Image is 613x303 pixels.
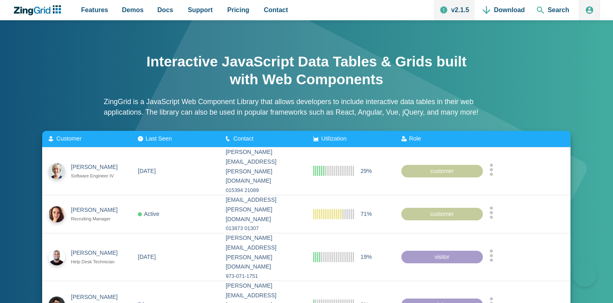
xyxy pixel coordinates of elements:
div: [DATE] [138,166,156,176]
div: Help Desk Technician [71,258,125,266]
div: [PERSON_NAME] [71,162,125,172]
div: visitor [401,250,483,263]
div: [PERSON_NAME][EMAIL_ADDRESS][PERSON_NAME][DOMAIN_NAME] [226,233,301,272]
a: ZingChart Logo. Click to return to the homepage [13,5,65,15]
span: Contact [234,135,254,142]
div: [DATE] [138,252,156,262]
div: [PERSON_NAME] [71,292,125,302]
div: 973-071-1751 [226,272,301,281]
div: customer [401,207,483,220]
span: Docs [157,4,173,15]
span: Contact [264,4,288,15]
span: Customer [56,135,81,142]
div: Active [138,209,159,219]
div: customer [401,164,483,177]
div: Software Engineer IV [71,172,125,180]
span: Demos [122,4,144,15]
span: Features [81,4,108,15]
p: ZingGrid is a JavaScript Web Component Library that allows developers to include interactive data... [104,96,509,118]
iframe: Toggle Customer Support [572,262,597,287]
span: 71% [361,209,372,219]
span: Pricing [227,4,249,15]
h1: Interactive JavaScript Data Tables & Grids built with Web Components [144,53,469,88]
span: Utilization [322,135,347,142]
span: Last Seen [146,135,172,142]
div: Recruiting Manager [71,215,125,223]
div: 015394 21089 [226,186,301,195]
div: [PERSON_NAME][EMAIL_ADDRESS][PERSON_NAME][DOMAIN_NAME] [226,147,301,186]
div: [PERSON_NAME] [71,248,125,258]
div: 013873 01307 [226,224,301,233]
span: Support [188,4,212,15]
div: [EMAIL_ADDRESS][PERSON_NAME][DOMAIN_NAME] [226,195,301,224]
span: Role [409,135,421,142]
span: 29% [361,166,372,176]
div: [PERSON_NAME] [71,205,125,215]
span: 19% [361,252,372,262]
